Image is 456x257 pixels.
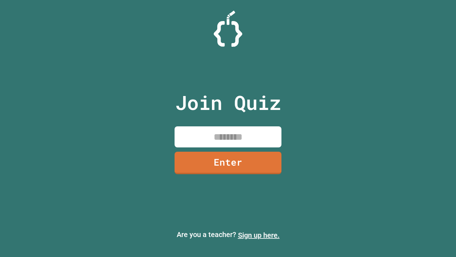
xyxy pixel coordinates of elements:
iframe: chat widget [397,197,449,228]
img: Logo.svg [214,11,242,47]
a: Sign up here. [238,231,280,240]
a: Enter [175,152,281,174]
iframe: chat widget [426,228,449,250]
p: Join Quiz [175,88,281,117]
p: Are you a teacher? [6,229,450,241]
